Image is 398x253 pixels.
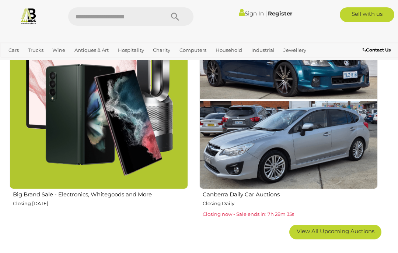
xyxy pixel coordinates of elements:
a: Sports [29,56,50,68]
a: Canberra Daily Car Auctions Closing Daily Closing now - Sale ends in: 7h 28m 35s [199,11,378,219]
a: Sign In [239,10,264,17]
a: Trucks [25,44,46,56]
img: Allbids.com.au [20,7,37,25]
h2: Big Brand Sale - Electronics, Whitegoods and More [13,190,188,198]
a: Cars [6,44,22,56]
a: Wine [49,44,68,56]
a: Contact Us [363,46,392,54]
span: | [265,9,267,17]
span: View All Upcoming Auctions [297,228,374,235]
b: Contact Us [363,47,391,53]
button: Search [157,7,193,26]
span: Closing now - Sale ends in: 7h 28m 35s [203,211,294,217]
img: Canberra Daily Car Auctions [199,11,378,189]
a: [GEOGRAPHIC_DATA] [53,56,111,68]
a: View All Upcoming Auctions [289,225,381,239]
a: Household [213,44,245,56]
a: Charity [150,44,173,56]
a: Antiques & Art [71,44,112,56]
a: Industrial [248,44,277,56]
a: Sell with us [340,7,395,22]
a: Hospitality [115,44,147,56]
a: Jewellery [280,44,309,56]
p: Closing [DATE] [13,199,188,208]
h2: Canberra Daily Car Auctions [203,190,378,198]
p: Closing Daily [203,199,378,208]
a: Register [268,10,292,17]
a: Computers [177,44,209,56]
img: Big Brand Sale - Electronics, Whitegoods and More [10,11,188,189]
a: Big Brand Sale - Electronics, Whitegoods and More Closing [DATE] [9,11,188,219]
a: Office [6,56,25,68]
